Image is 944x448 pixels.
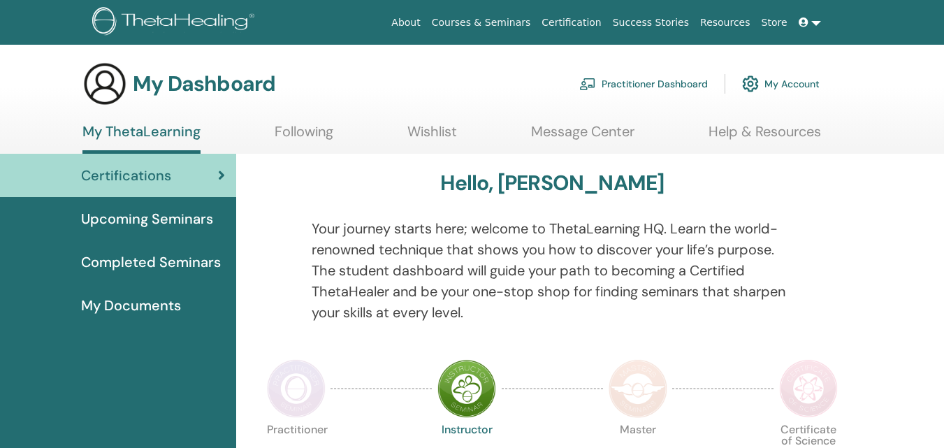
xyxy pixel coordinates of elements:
[607,10,695,36] a: Success Stories
[82,123,201,154] a: My ThetaLearning
[312,218,793,323] p: Your journey starts here; welcome to ThetaLearning HQ. Learn the world-renowned technique that sh...
[437,359,496,418] img: Instructor
[92,7,259,38] img: logo.png
[695,10,756,36] a: Resources
[386,10,426,36] a: About
[426,10,537,36] a: Courses & Seminars
[440,171,664,196] h3: Hello, [PERSON_NAME]
[531,123,634,150] a: Message Center
[82,62,127,106] img: generic-user-icon.jpg
[756,10,793,36] a: Store
[579,78,596,90] img: chalkboard-teacher.svg
[609,359,667,418] img: Master
[275,123,333,150] a: Following
[779,359,838,418] img: Certificate of Science
[709,123,821,150] a: Help & Resources
[81,252,221,273] span: Completed Seminars
[81,165,171,186] span: Certifications
[81,208,213,229] span: Upcoming Seminars
[81,295,181,316] span: My Documents
[742,72,759,96] img: cog.svg
[407,123,457,150] a: Wishlist
[742,68,820,99] a: My Account
[579,68,708,99] a: Practitioner Dashboard
[267,359,326,418] img: Practitioner
[536,10,607,36] a: Certification
[133,71,275,96] h3: My Dashboard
